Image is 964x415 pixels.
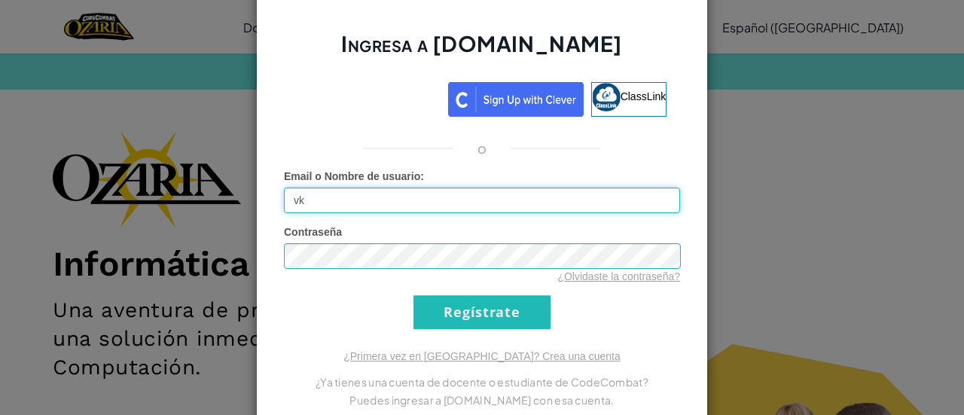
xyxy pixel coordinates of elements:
[284,170,420,182] span: Email o Nombre de usuario
[284,29,680,73] h2: Ingresa a [DOMAIN_NAME]
[343,350,621,362] a: ¿Primera vez en [GEOGRAPHIC_DATA]? Crea una cuenta
[448,82,584,117] img: clever_sso_button@2x.png
[284,373,680,391] p: ¿Ya tienes una cuenta de docente o estudiante de CodeCombat?
[592,83,621,111] img: classlink-logo-small.png
[413,295,551,329] input: Regístrate
[621,90,667,102] span: ClassLink
[284,169,424,184] label: :
[290,81,448,114] iframe: Botón de Acceder con Google
[284,226,342,238] span: Contraseña
[284,391,680,409] p: Puedes ingresar a [DOMAIN_NAME] con esa cuenta.
[477,139,487,157] p: o
[557,270,680,282] a: ¿Olvidaste la contraseña?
